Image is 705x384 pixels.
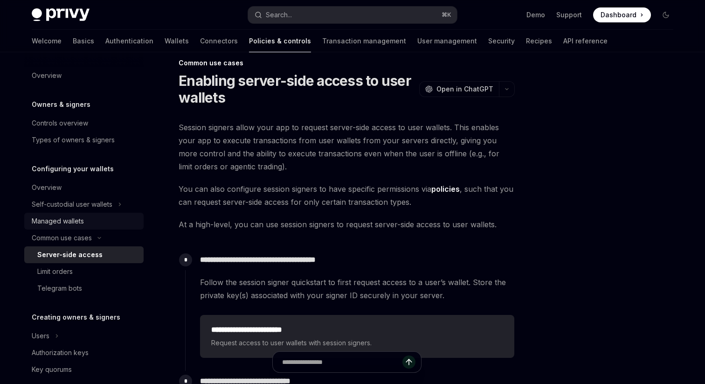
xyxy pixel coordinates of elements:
[37,266,73,277] div: Limit orders
[32,134,115,146] div: Types of owners & signers
[32,330,49,342] div: Users
[200,276,514,302] span: Follow the session signer quickstart to first request access to a user’s wallet. Store the privat...
[73,30,94,52] a: Basics
[593,7,651,22] a: Dashboard
[249,30,311,52] a: Policies & controls
[32,232,92,244] div: Common use cases
[32,312,120,323] h5: Creating owners & signers
[200,30,238,52] a: Connectors
[179,58,515,68] div: Common use cases
[32,364,72,375] div: Key quorums
[419,81,499,97] button: Open in ChatGPT
[24,263,144,280] a: Limit orders
[37,249,103,260] div: Server-side access
[24,132,144,148] a: Types of owners & signers
[24,213,144,230] a: Managed wallets
[32,99,90,110] h5: Owners & signers
[32,216,84,227] div: Managed wallets
[24,67,144,84] a: Overview
[417,30,477,52] a: User management
[24,246,144,263] a: Server-side access
[601,10,636,20] span: Dashboard
[32,30,62,52] a: Welcome
[658,7,673,22] button: Toggle dark mode
[37,283,82,294] div: Telegram bots
[248,7,457,23] button: Search...⌘K
[556,10,582,20] a: Support
[526,30,552,52] a: Recipes
[436,84,493,94] span: Open in ChatGPT
[211,337,503,349] span: Request access to user wallets with session signers.
[24,361,144,378] a: Key quorums
[32,8,90,21] img: dark logo
[179,121,515,173] span: Session signers allow your app to request server-side access to user wallets. This enables your a...
[165,30,189,52] a: Wallets
[24,179,144,196] a: Overview
[179,72,415,106] h1: Enabling server-side access to user wallets
[402,356,415,369] button: Send message
[488,30,515,52] a: Security
[179,182,515,209] span: You can also configure session signers to have specific permissions via , such that you can reque...
[431,184,460,194] a: policies
[32,182,62,193] div: Overview
[526,10,545,20] a: Demo
[32,118,88,129] div: Controls overview
[32,70,62,81] div: Overview
[24,280,144,297] a: Telegram bots
[32,347,89,358] div: Authorization keys
[24,344,144,361] a: Authorization keys
[179,218,515,231] span: At a high-level, you can use session signers to request server-side access to user wallets.
[322,30,406,52] a: Transaction management
[24,115,144,132] a: Controls overview
[563,30,608,52] a: API reference
[105,30,153,52] a: Authentication
[266,9,292,21] div: Search...
[32,163,114,175] h5: Configuring your wallets
[442,11,451,19] span: ⌘ K
[32,199,112,210] div: Self-custodial user wallets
